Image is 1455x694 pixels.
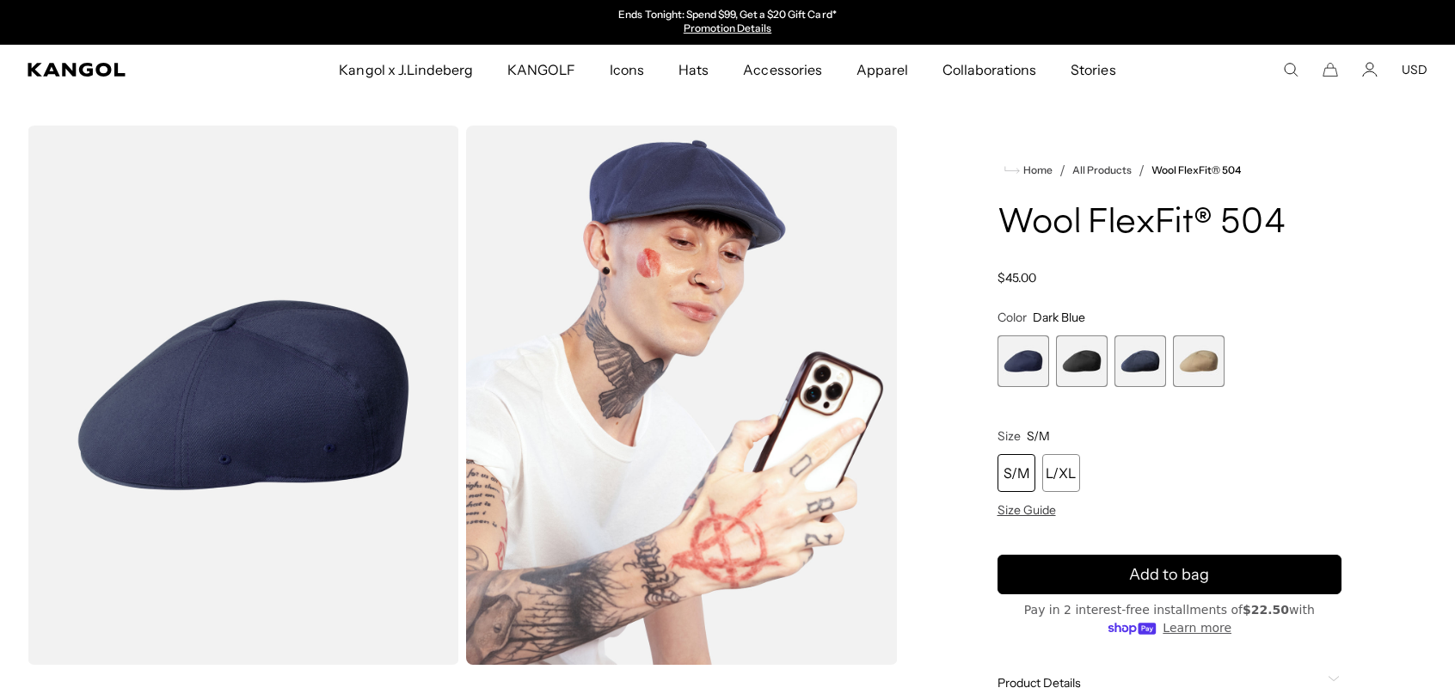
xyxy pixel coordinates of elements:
span: Apparel [856,45,908,95]
span: Home [1020,164,1053,176]
label: Denim [1114,335,1166,387]
slideshow-component: Announcement bar [550,9,905,36]
a: KANGOLF [490,45,592,95]
span: Product Details [998,675,1322,691]
p: Ends Tonight: Spend $99, Get a $20 Gift Card* [618,9,836,22]
button: Cart [1323,62,1338,77]
span: Add to bag [1129,563,1209,587]
span: S/M [1027,428,1050,444]
summary: Search here [1283,62,1298,77]
div: 4 of 4 [1173,335,1225,387]
span: Size Guide [998,502,1056,518]
a: Kangol x J.Lindeberg [322,45,490,95]
a: Hats [661,45,726,95]
li: / [1132,160,1145,181]
button: USD [1402,62,1427,77]
a: Account [1362,62,1378,77]
a: Apparel [839,45,925,95]
div: L/XL [1042,454,1080,492]
a: Stories [1053,45,1133,95]
span: Stories [1071,45,1115,95]
span: Icons [610,45,644,95]
span: Collaborations [942,45,1036,95]
img: color-dark-blue [28,126,459,665]
span: Hats [678,45,709,95]
span: Accessories [743,45,821,95]
nav: breadcrumbs [998,160,1342,181]
a: Wool FlexFit® 504 [1151,164,1241,176]
a: Icons [592,45,661,95]
div: 3 of 4 [1114,335,1166,387]
div: 1 of 4 [998,335,1049,387]
label: Taupe [1173,335,1225,387]
a: Home [1004,163,1053,178]
img: dark-blue [466,126,898,665]
a: Accessories [726,45,838,95]
a: Collaborations [925,45,1053,95]
span: Dark Blue [1033,310,1085,325]
button: Add to bag [998,555,1342,594]
div: Announcement [550,9,905,36]
a: Promotion Details [684,21,771,34]
a: Kangol [28,63,224,77]
product-gallery: Gallery Viewer [28,126,898,665]
div: 2 of 4 [1056,335,1108,387]
a: All Products [1072,164,1132,176]
li: / [1053,160,1065,181]
span: $45.00 [998,270,1036,286]
span: Kangol x J.Lindeberg [339,45,473,95]
span: Color [998,310,1027,325]
label: Dark Blue [998,335,1049,387]
span: Size [998,428,1021,444]
h1: Wool FlexFit® 504 [998,205,1342,243]
div: 1 of 2 [550,9,905,36]
label: Black [1056,335,1108,387]
div: S/M [998,454,1035,492]
span: KANGOLF [507,45,575,95]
